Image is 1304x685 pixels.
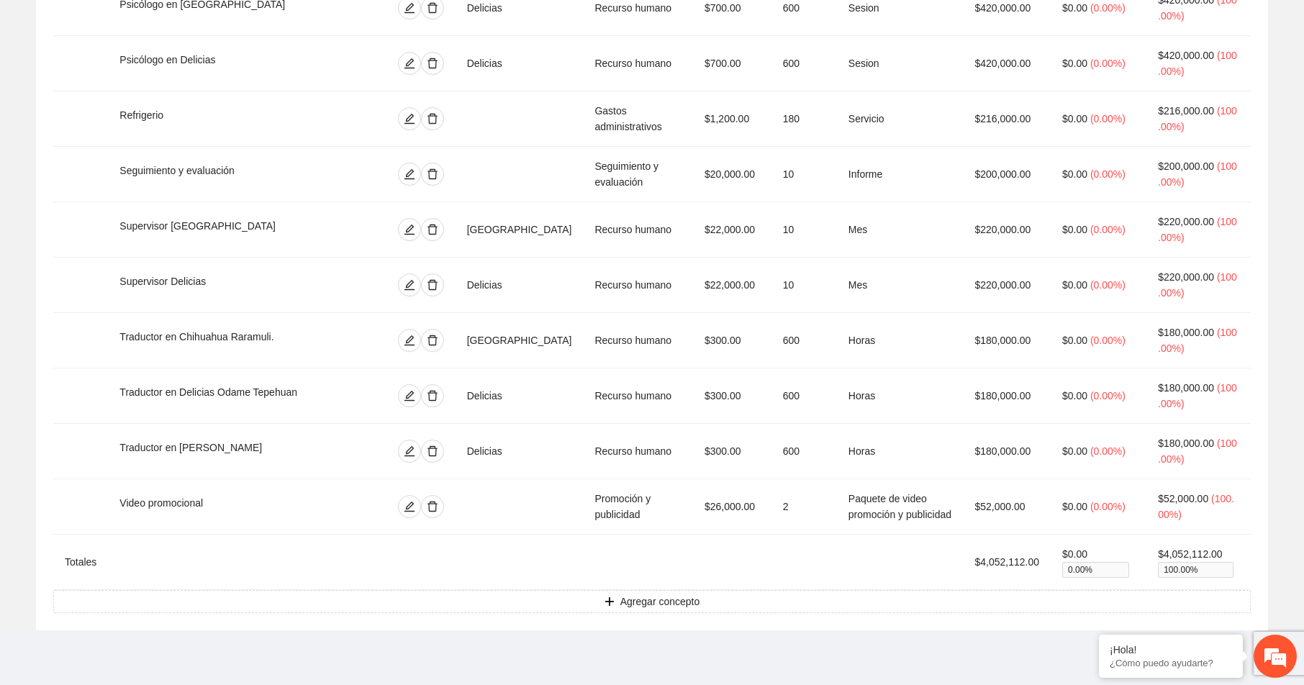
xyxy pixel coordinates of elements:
span: delete [422,168,443,180]
span: delete [422,58,443,69]
td: Delicias [456,424,584,479]
div: Minimizar ventana de chat en vivo [236,7,271,42]
span: edit [399,279,420,291]
span: delete [422,279,443,291]
span: edit [399,224,420,235]
span: $180,000.00 [1158,327,1214,338]
button: plusAgregar concepto [53,590,1251,613]
button: edit [398,495,421,518]
span: ( 100.00% ) [1158,160,1237,188]
button: delete [421,107,444,130]
td: Recurso humano [583,258,693,313]
td: Sesion [837,36,964,91]
div: Seguimiento y evaluación [119,163,316,186]
div: Traductor en [PERSON_NAME] [119,440,330,463]
span: delete [422,390,443,402]
td: Recurso humano [583,36,693,91]
span: edit [399,445,420,457]
td: $220,000.00 [963,258,1051,313]
div: Refrigerio [119,107,281,130]
td: 600 [771,313,837,368]
td: Mes [837,258,964,313]
td: 10 [771,147,837,202]
td: $0.00 [1051,535,1146,590]
span: edit [399,335,420,346]
button: delete [421,440,444,463]
td: $26,000.00 [693,479,771,535]
td: $700.00 [693,36,771,91]
td: [GEOGRAPHIC_DATA] [456,202,584,258]
span: $0.00 [1062,279,1087,291]
div: Supervisor Delicias [119,273,302,296]
td: Horas [837,313,964,368]
span: delete [422,501,443,512]
span: ( 0.00% ) [1090,168,1126,180]
button: edit [398,218,421,241]
td: [GEOGRAPHIC_DATA] [456,313,584,368]
td: $300.00 [693,424,771,479]
span: ( 0.00% ) [1090,2,1126,14]
span: $220,000.00 [1158,271,1214,283]
td: 600 [771,424,837,479]
span: $420,000.00 [1158,50,1214,61]
td: Delicias [456,258,584,313]
span: plus [605,596,615,608]
textarea: Escriba su mensaje y pulse “Intro” [7,393,274,443]
td: Recurso humano [583,202,693,258]
button: edit [398,384,421,407]
td: Informe [837,147,964,202]
div: Video promocional [119,495,300,518]
span: ( 100.00% ) [1158,105,1237,132]
td: Totales [53,535,108,590]
span: delete [422,335,443,346]
span: $220,000.00 [1158,216,1214,227]
div: Psicólogo en Delicias [119,52,307,75]
td: $300.00 [693,368,771,424]
div: Traductor en Delicias Odame Tepehuan [119,384,348,407]
span: $216,000.00 [1158,105,1214,117]
td: Paquete de video promoción y publicidad [837,479,964,535]
td: 10 [771,258,837,313]
td: Horas [837,368,964,424]
td: $4,052,112.00 [963,535,1051,590]
button: edit [398,163,421,186]
span: ( 0.00% ) [1090,279,1126,291]
button: delete [421,218,444,241]
span: ( 0.00% ) [1090,58,1126,69]
td: Seguimiento y evaluación [583,147,693,202]
span: $0.00 [1062,224,1087,235]
td: Recurso humano [583,368,693,424]
span: 0.00 % [1062,562,1129,578]
span: Agregar concepto [620,594,700,609]
span: ( 0.00% ) [1090,501,1126,512]
td: $200,000.00 [963,147,1051,202]
td: Gastos administrativos [583,91,693,147]
button: edit [398,440,421,463]
span: ( 100.00% ) [1158,382,1237,409]
td: $22,000.00 [693,258,771,313]
td: $4,052,112.00 [1146,535,1251,590]
button: edit [398,329,421,352]
td: Delicias [456,368,584,424]
span: $0.00 [1062,390,1087,402]
td: Recurso humano [583,313,693,368]
td: $220,000.00 [963,202,1051,258]
span: $180,000.00 [1158,437,1214,449]
td: $180,000.00 [963,313,1051,368]
div: ¡Hola! [1110,644,1232,655]
span: ( 0.00% ) [1090,113,1126,124]
span: ( 100.00% ) [1158,271,1237,299]
td: 2 [771,479,837,535]
div: Traductor en Chihuahua Raramuli. [119,329,335,352]
td: $1,200.00 [693,91,771,147]
span: delete [422,224,443,235]
td: $420,000.00 [963,36,1051,91]
button: delete [421,329,444,352]
td: 10 [771,202,837,258]
span: ( 100.00% ) [1158,437,1237,465]
span: $0.00 [1062,168,1087,180]
span: $0.00 [1062,113,1087,124]
span: 100.00 % [1158,562,1233,578]
td: $216,000.00 [963,91,1051,147]
span: ( 0.00% ) [1090,224,1126,235]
